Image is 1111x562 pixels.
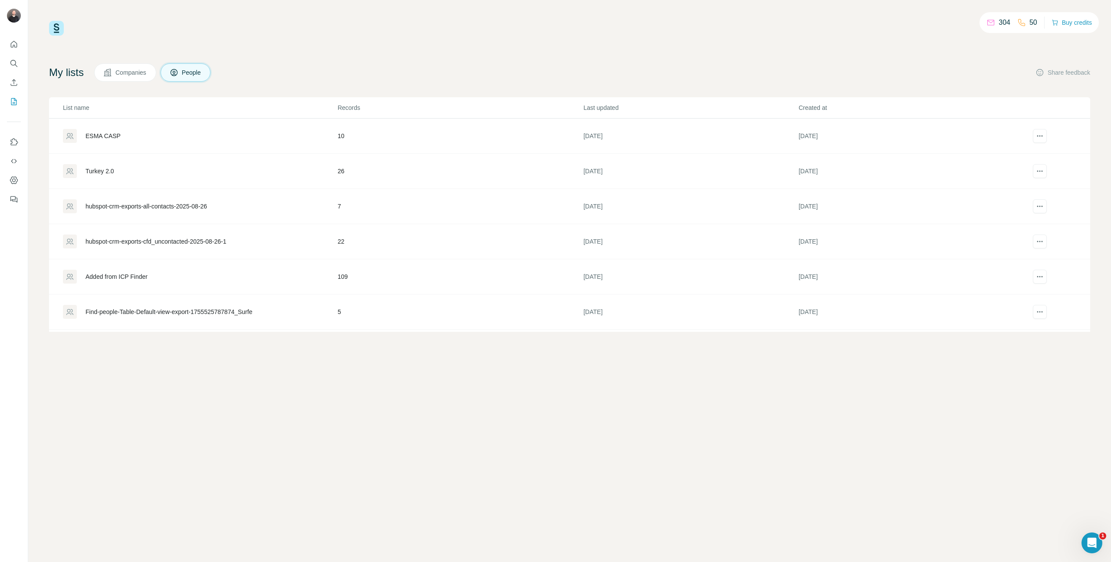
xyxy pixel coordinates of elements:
[1035,68,1090,77] button: Share feedback
[798,154,1013,189] td: [DATE]
[49,21,64,36] img: Surfe Logo
[85,237,227,246] div: hubspot-crm-exports-cfd_uncontacted-2025-08-26-1
[799,103,1013,112] p: Created at
[1033,270,1047,284] button: actions
[182,68,202,77] span: People
[337,154,583,189] td: 26
[999,17,1010,28] p: 304
[583,259,798,294] td: [DATE]
[583,103,798,112] p: Last updated
[85,132,121,140] div: ESMA CASP
[1081,532,1102,553] iframe: Intercom live chat
[7,9,21,23] img: Avatar
[798,259,1013,294] td: [DATE]
[85,307,252,316] div: Find-people-Table-Default-view-export-1755525787874_Surfe
[85,272,148,281] div: Added from ICP Finder
[7,192,21,207] button: Feedback
[798,119,1013,154] td: [DATE]
[1033,129,1047,143] button: actions
[85,202,207,211] div: hubspot-crm-exports-all-contacts-2025-08-26
[1052,17,1092,29] button: Buy credits
[1033,305,1047,319] button: actions
[337,224,583,259] td: 22
[49,66,84,79] h4: My lists
[1033,199,1047,213] button: actions
[7,36,21,52] button: Quick start
[798,189,1013,224] td: [DATE]
[7,94,21,109] button: My lists
[583,189,798,224] td: [DATE]
[583,294,798,330] td: [DATE]
[7,153,21,169] button: Use Surfe API
[85,167,114,175] div: Turkey 2.0
[583,119,798,154] td: [DATE]
[337,119,583,154] td: 10
[583,330,798,365] td: [DATE]
[7,172,21,188] button: Dashboard
[583,154,798,189] td: [DATE]
[338,103,583,112] p: Records
[115,68,147,77] span: Companies
[798,294,1013,330] td: [DATE]
[337,330,583,365] td: 19
[1033,164,1047,178] button: actions
[798,224,1013,259] td: [DATE]
[7,75,21,90] button: Enrich CSV
[1033,235,1047,248] button: actions
[1099,532,1106,539] span: 1
[63,103,337,112] p: List name
[7,56,21,71] button: Search
[583,224,798,259] td: [DATE]
[7,134,21,150] button: Use Surfe on LinkedIn
[337,189,583,224] td: 7
[337,294,583,330] td: 5
[798,330,1013,365] td: [DATE]
[1029,17,1037,28] p: 50
[337,259,583,294] td: 109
